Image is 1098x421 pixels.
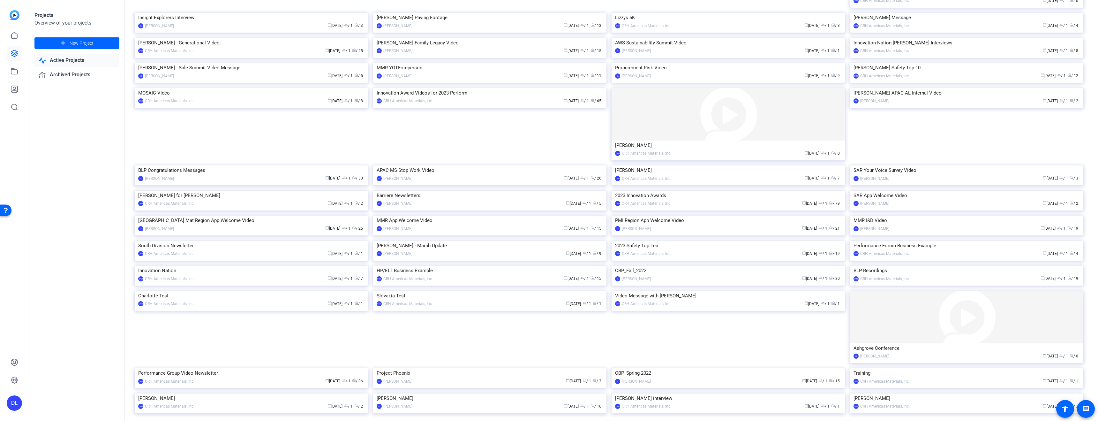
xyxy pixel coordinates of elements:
span: radio [1070,23,1073,27]
div: CAMI [615,151,620,156]
span: calendar_today [327,251,331,255]
span: / 1 [344,251,353,256]
div: DL [377,23,382,28]
div: South Division Newsletter [138,241,365,250]
span: / 9 [593,251,601,256]
span: / 21 [829,226,840,231]
div: AS [138,226,143,231]
span: radio [1067,226,1071,230]
span: calendar_today [1041,73,1044,77]
span: [DATE] [327,99,342,103]
span: radio [831,176,835,180]
span: / 3 [1070,176,1078,180]
span: radio [354,251,358,255]
div: 2023 Safety Top Ten [615,241,841,250]
span: group [342,176,346,180]
span: radio [1070,251,1073,255]
span: radio [1067,73,1071,77]
div: [PERSON_NAME] [622,48,651,54]
div: AS [854,201,859,206]
span: radio [354,23,358,27]
div: APAC MS Stop Work Video [377,165,603,175]
span: calendar_today [1043,251,1047,255]
span: [DATE] [1043,49,1058,53]
span: radio [352,226,356,230]
span: / 1 [831,49,840,53]
div: [PERSON_NAME] for [PERSON_NAME] [138,191,365,200]
span: group [580,48,584,52]
span: group [583,251,586,255]
div: CAMI [138,48,143,53]
span: calendar_today [325,226,329,230]
div: CRH Americas Materials, Inc. [622,250,671,257]
div: AS [377,48,382,53]
span: group [342,226,346,230]
div: AS [377,226,382,231]
span: / 1 [583,251,591,256]
span: / 1 [580,23,589,28]
span: radio [590,176,594,180]
span: / 30 [352,176,363,180]
div: AS [854,176,859,181]
div: AS [377,176,382,181]
span: group [583,201,586,205]
span: calendar_today [1043,48,1047,52]
span: group [580,73,584,77]
div: CAMI [377,98,382,103]
span: group [1059,251,1063,255]
span: group [1059,176,1063,180]
span: / 19 [1067,226,1078,231]
div: CRH Americas Materials, Inc. [145,98,194,104]
div: [PERSON_NAME] [383,23,412,29]
span: calendar_today [566,201,570,205]
span: calendar_today [564,176,568,180]
div: Lizzys 5K [615,13,841,22]
span: / 1 [354,251,363,256]
span: [DATE] [564,23,579,28]
span: [DATE] [802,226,817,231]
span: [DATE] [564,49,579,53]
span: calendar_today [1041,226,1044,230]
span: [DATE] [1043,176,1058,180]
div: DL [377,251,382,256]
span: group [1057,226,1061,230]
span: / 7 [831,176,840,180]
span: [DATE] [804,151,819,156]
div: CAMI [138,251,143,256]
span: / 15 [590,226,601,231]
div: Insight Explorers Interview [138,13,365,22]
span: radio [590,98,594,102]
span: group [580,23,584,27]
span: / 15 [590,49,601,53]
span: [DATE] [327,251,342,256]
span: group [821,151,825,155]
mat-icon: accessibility [1061,405,1069,413]
mat-icon: add [59,39,67,47]
div: [PERSON_NAME] [383,250,412,257]
div: CRH Americas Materials, Inc. [145,250,194,257]
span: radio [352,176,356,180]
div: CRH Americas Materials, Inc. [860,23,910,29]
span: calendar_today [1043,201,1047,205]
span: calendar_today [804,151,808,155]
div: [PERSON_NAME] - Sale Summit Video Message [138,63,365,73]
span: [DATE] [564,226,579,231]
div: [PERSON_NAME] APAC AL Internal Video [854,88,1080,98]
div: [PERSON_NAME] Paving Footage [377,13,603,22]
span: / 8 [354,99,363,103]
span: radio [831,73,835,77]
div: Overview of your projects [34,19,119,27]
div: [PERSON_NAME] [145,226,174,232]
span: / 1 [580,49,589,53]
span: group [819,201,823,205]
div: CAMI [615,176,620,181]
div: AWS Sustainability Summit Video [615,38,841,48]
span: calendar_today [564,23,568,27]
div: 2023 Innovation Awards [615,191,841,200]
div: [PERSON_NAME] [383,73,412,79]
span: radio [831,48,835,52]
span: calendar_today [1043,98,1047,102]
div: CRH Americas Materials, Inc. [383,98,433,104]
span: calendar_today [327,23,331,27]
span: [DATE] [1041,73,1056,78]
